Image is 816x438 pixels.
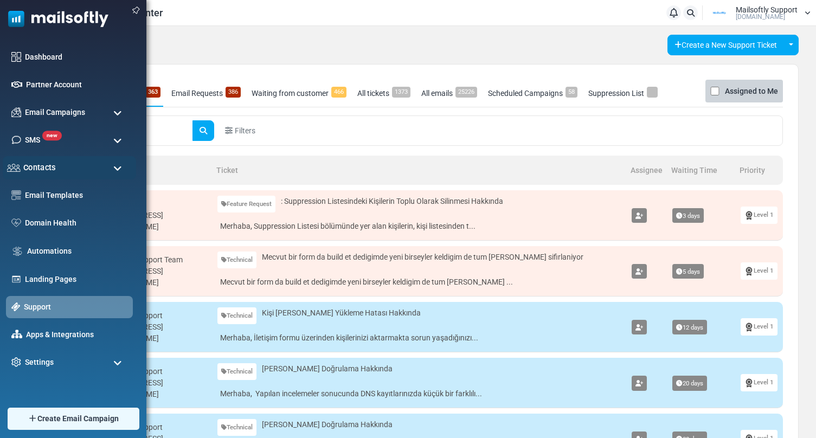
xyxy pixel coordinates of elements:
[23,162,56,173] span: Contacts
[217,218,621,235] a: Merhaba, Suppression Listesi bölümünde yer alan kişilerin, kişi listesinden t...
[101,266,207,288] div: [EMAIL_ADDRESS][DOMAIN_NAME]
[217,307,256,324] a: Technical
[626,156,667,185] th: Assignee
[672,376,707,391] span: 20 days
[101,198,207,210] div: Davut Mete
[101,210,207,233] div: [EMAIL_ADDRESS][DOMAIN_NAME]
[586,80,660,107] a: Suppression List
[101,310,207,321] div: Mailsoftly Support
[24,301,127,313] a: Support
[741,374,778,391] a: Level 1
[419,80,480,107] a: All emails25226
[667,156,735,185] th: Waiting Time
[235,125,255,137] span: Filters
[101,366,207,377] div: Mailsoftly Support
[672,320,707,335] span: 12 days
[11,302,20,311] img: support-icon-active.svg
[101,377,207,400] div: [EMAIL_ADDRESS][DOMAIN_NAME]
[392,87,410,98] span: 1373
[101,321,207,344] div: [EMAIL_ADDRESS][DOMAIN_NAME]
[25,217,127,229] a: Domain Health
[25,357,54,368] span: Settings
[26,79,127,91] a: Partner Account
[217,363,256,380] a: Technical
[566,87,577,98] span: 58
[25,134,40,146] span: SMS
[331,87,346,98] span: 466
[26,329,127,340] a: Apps & Integrations
[706,5,811,21] a: User Logo Mailsoftly Support [DOMAIN_NAME]
[37,413,119,424] span: Create Email Campaign
[355,80,413,107] a: All tickets1373
[169,80,243,107] a: Email Requests386
[262,307,421,319] span: Kişi [PERSON_NAME] Yükleme Hatası Hakkında
[11,357,21,367] img: settings-icon.svg
[217,252,256,268] a: Technical
[101,422,207,433] div: Mailsoftly Support
[217,419,256,436] a: Technical
[11,107,21,117] img: campaigns-icon.png
[11,135,21,145] img: sms-icon.png
[101,254,207,266] div: Mailsoftly Support Team
[25,107,85,118] span: Email Campaigns
[455,87,477,98] span: 25226
[706,5,733,21] img: User Logo
[741,318,778,335] a: Level 1
[11,245,23,257] img: workflow.svg
[217,385,621,402] a: Merhaba, Yapılan incelemeler sonucunda DNS kayıtlarınızda küçük bir farklılı...
[281,196,503,207] span: : Suppression Listesindeki Kişilerin Toplu Olarak Silinmesi Hakkında
[145,87,160,98] span: 363
[217,330,621,346] a: Merhaba, İletişim formu üzerinden kişilerinizi aktarmakta sorun yaşadığınızı...
[27,246,127,257] a: Automations
[25,274,127,285] a: Landing Pages
[485,80,580,107] a: Scheduled Campaigns58
[741,262,778,279] a: Level 1
[25,190,127,201] a: Email Templates
[249,80,349,107] a: Waiting from customer466
[226,87,241,98] span: 386
[217,274,621,291] a: Mecvut bir form da build et dedigimde yeni birseyler keldigim de tum [PERSON_NAME] ...
[11,218,21,227] img: domain-health-icon.svg
[741,207,778,223] a: Level 1
[217,196,275,212] a: Feature Request
[7,164,21,172] img: contacts-icon.svg
[212,156,626,185] th: Ticket
[672,264,704,279] span: 5 days
[725,85,778,98] label: Assigned to Me
[11,190,21,200] img: email-templates-icon.svg
[11,274,21,284] img: landing_pages.svg
[672,208,704,223] span: 3 days
[11,52,21,62] img: dashboard-icon.svg
[735,156,783,185] th: Priority
[736,6,798,14] span: Mailsoftly Support
[262,363,393,375] span: [PERSON_NAME] Doğrulama Hakkında
[262,252,583,263] span: Mecvut bir form da build et dedigimde yeni birseyler keldigim de tum [PERSON_NAME] sifirlaniyor
[262,419,393,430] span: [PERSON_NAME] Doğrulama Hakkında
[42,131,62,140] span: new
[736,14,785,20] span: [DOMAIN_NAME]
[667,35,784,55] a: Create a New Support Ticket
[25,51,127,63] a: Dashboard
